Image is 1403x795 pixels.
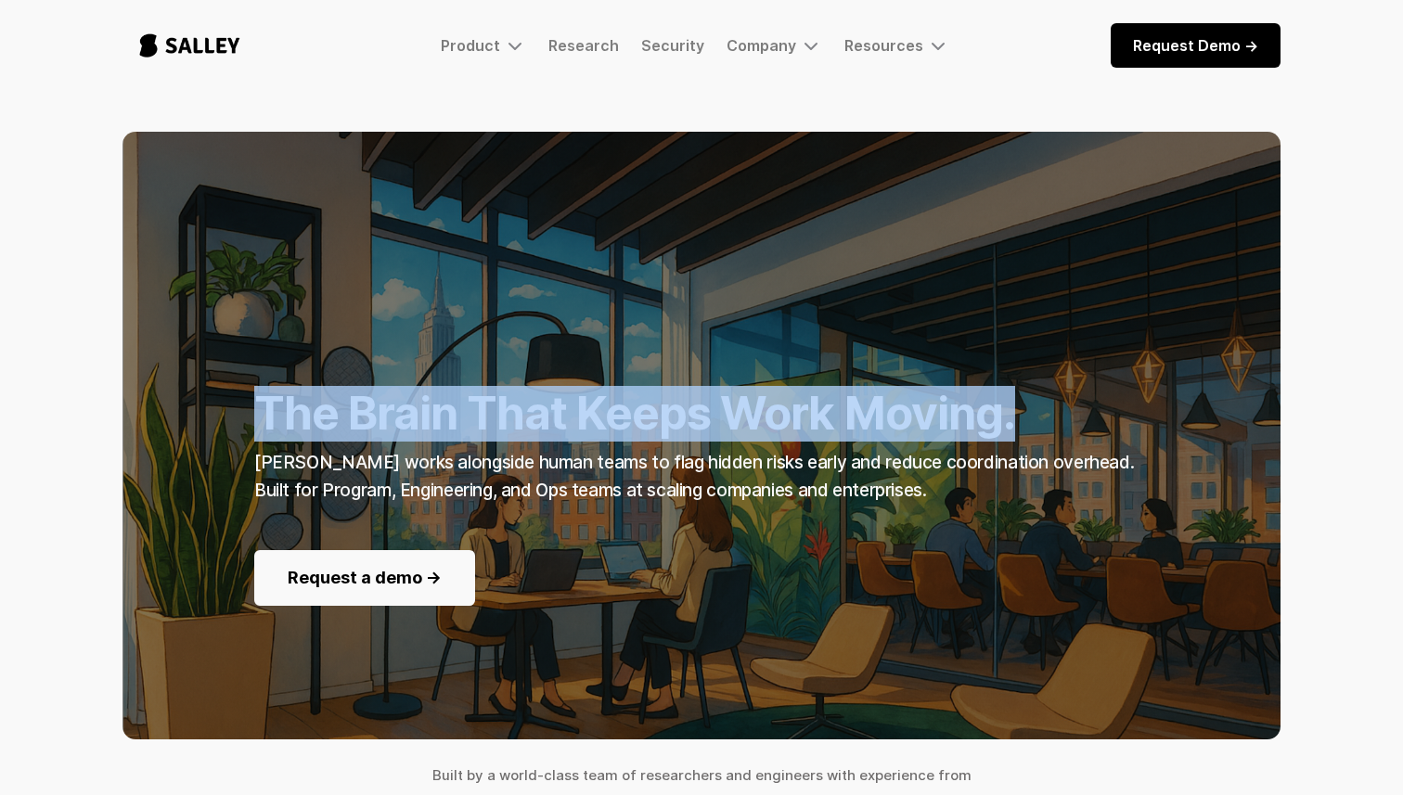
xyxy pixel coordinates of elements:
div: Company [727,34,822,57]
a: Request Demo -> [1111,23,1281,68]
a: Security [641,36,704,55]
div: Resources [844,36,923,55]
div: Product [441,36,500,55]
div: Product [441,34,526,57]
a: Request a demo -> [254,550,475,606]
strong: [PERSON_NAME] works alongside human teams to flag hidden risks early and reduce coordination over... [254,452,1134,501]
div: Company [727,36,796,55]
a: Research [548,36,619,55]
div: Resources [844,34,949,57]
a: home [122,15,257,76]
strong: The Brain That Keeps Work Moving. [254,386,1015,441]
h4: Built by a world-class team of researchers and engineers with experience from [122,762,1281,789]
